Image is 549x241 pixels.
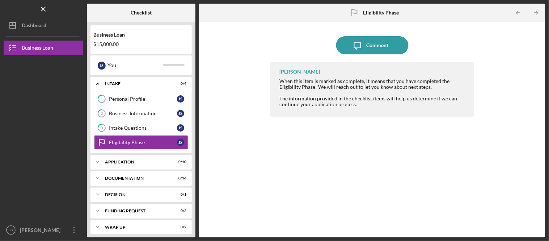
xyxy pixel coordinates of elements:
div: [PERSON_NAME] [18,223,65,239]
div: Business Loan [93,32,189,38]
div: 0 / 2 [173,225,186,229]
div: Funding Request [105,209,168,213]
div: 0 / 16 [173,176,186,180]
div: J S [98,62,106,70]
tspan: 3 [101,126,103,130]
a: Eligibility PhaseJS [94,135,188,150]
div: Business Information [109,111,177,116]
div: Business Loan [22,41,53,57]
div: You [107,59,163,71]
a: 2Business InformationJS [94,106,188,121]
div: 0 / 2 [173,209,186,213]
b: Eligibility Phase [363,10,399,16]
div: J S [177,95,184,103]
div: J S [177,110,184,117]
tspan: 2 [101,111,103,116]
div: J S [177,139,184,146]
div: Dashboard [22,18,46,34]
text: JS [9,228,13,232]
div: Documentation [105,176,168,180]
div: [PERSON_NAME] [279,69,320,75]
b: Checklist [131,10,152,16]
div: When this item is marked as complete, it means that you have completed the Eligibility Phase! We ... [279,78,466,107]
div: J S [177,124,184,132]
a: 1Personal ProfileJS [94,92,188,106]
div: Personal Profile [109,96,177,102]
div: 0 / 1 [173,192,186,197]
div: 0 / 10 [173,160,186,164]
button: Business Loan [4,41,83,55]
div: Eligibility Phase [109,140,177,145]
div: Comment [367,36,389,54]
tspan: 1 [101,97,103,101]
button: JS[PERSON_NAME] [4,223,83,237]
a: 3Intake QuestionsJS [94,121,188,135]
div: Wrap up [105,225,168,229]
button: Comment [336,36,409,54]
div: $15,000.00 [93,41,189,47]
div: Intake [105,82,168,86]
div: 0 / 4 [173,82,186,86]
div: Decision [105,192,168,197]
div: Intake Questions [109,125,177,131]
div: Application [105,160,168,164]
button: Dashboard [4,18,83,33]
